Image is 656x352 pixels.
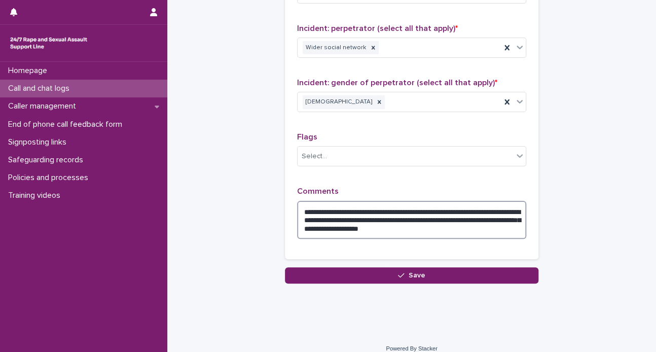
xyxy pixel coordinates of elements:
[297,133,317,141] span: Flags
[297,79,497,87] span: Incident: gender of perpetrator (select all that apply)
[4,155,91,165] p: Safeguarding records
[386,345,437,351] a: Powered By Stacker
[303,95,374,109] div: [DEMOGRAPHIC_DATA]
[4,66,55,76] p: Homepage
[303,41,368,55] div: Wider social network
[8,33,89,53] img: rhQMoQhaT3yELyF149Cw
[4,191,68,200] p: Training videos
[4,173,96,183] p: Policies and processes
[4,101,84,111] p: Caller management
[285,267,538,284] button: Save
[409,272,425,279] span: Save
[302,151,327,162] div: Select...
[4,137,75,147] p: Signposting links
[4,84,78,93] p: Call and chat logs
[297,187,339,195] span: Comments
[4,120,130,129] p: End of phone call feedback form
[297,24,458,32] span: Incident: perpetrator (select all that apply)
